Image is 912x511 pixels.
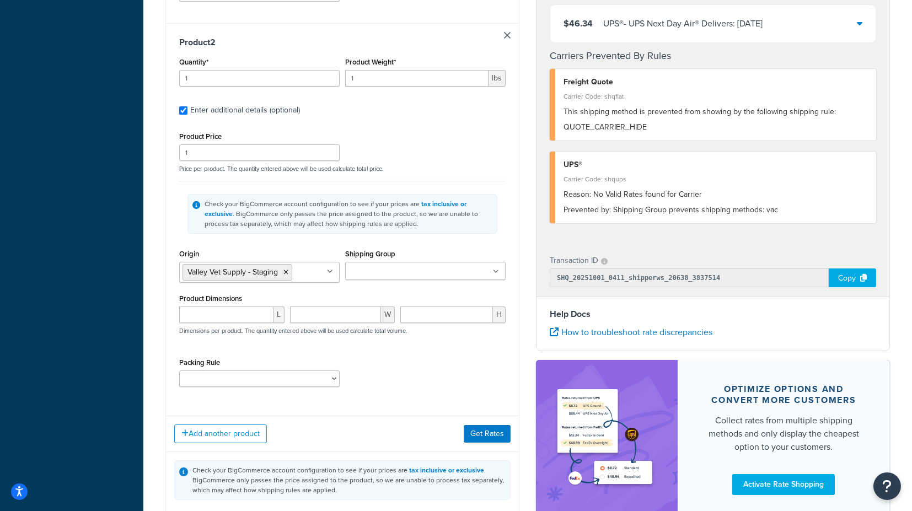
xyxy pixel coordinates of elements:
div: Collect rates from multiple shipping methods and only display the cheapest option to your customers. [704,414,863,454]
div: No Valid Rates found for Carrier [564,187,868,203]
span: H [493,306,506,323]
label: Origin [179,250,199,258]
div: UPS® - UPS Next Day Air® Delivers: [DATE] [603,17,763,32]
span: $46.34 [564,18,593,30]
span: This shipping method is prevented from showing by the following shipping rule: QUOTE_CARRIER_HIDE [564,106,836,133]
div: Check your BigCommerce account configuration to see if your prices are . BigCommerce only passes ... [192,465,506,495]
div: Check your BigCommerce account configuration to see if your prices are . BigCommerce only passes ... [205,199,492,229]
label: Shipping Group [345,250,395,258]
input: Enter additional details (optional) [179,106,187,115]
div: Copy [829,269,876,288]
span: W [381,306,395,323]
div: Carrier Code: shqflat [564,89,868,105]
div: Carrier Code: shqups [564,172,868,187]
label: Product Price [179,132,222,141]
span: L [273,306,285,323]
div: Freight Quote [564,75,868,90]
a: tax inclusive or exclusive [205,199,466,219]
button: Open Resource Center [873,472,901,500]
label: Product Weight* [345,58,396,66]
label: Quantity* [179,58,208,66]
span: Reason: [564,189,591,201]
span: lbs [489,70,506,87]
a: tax inclusive or exclusive [409,465,484,475]
a: Activate Rate Shopping [732,474,835,495]
p: Transaction ID [550,254,598,269]
input: 0 [179,70,340,87]
a: How to troubleshoot rate discrepancies [550,326,712,339]
button: Get Rates [464,425,511,443]
span: Prevented by: [564,205,611,216]
h3: Product 2 [179,37,506,48]
label: Packing Rule [179,358,220,367]
span: Valley Vet Supply - Staging [187,266,278,278]
p: Price per product. The quantity entered above will be used calculate total price. [176,165,508,173]
p: Dimensions per product. The quantity entered above will be used calculate total volume. [176,327,407,335]
h4: Help Docs [550,308,876,321]
img: feature-image-rateshop-7084cbbcb2e67ef1d54c2e976f0e592697130d5817b016cf7cc7e13314366067.png [552,377,661,503]
div: Enter additional details (optional) [190,103,300,118]
div: UPS® [564,158,868,173]
h4: Carriers Prevented By Rules [550,49,876,64]
div: Shipping Group prevents shipping methods: vac [564,203,868,218]
button: Add another product [174,424,267,443]
div: Optimize options and convert more customers [704,384,863,406]
label: Product Dimensions [179,294,242,303]
input: 0.00 [345,70,489,87]
a: Remove Item [504,32,511,39]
